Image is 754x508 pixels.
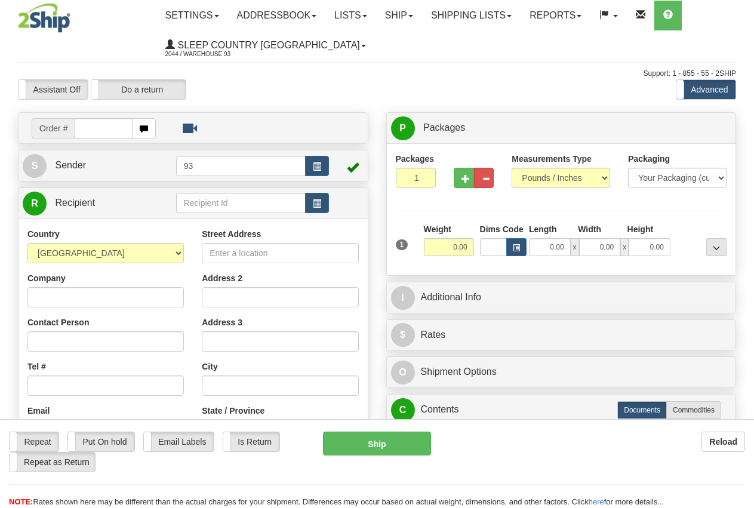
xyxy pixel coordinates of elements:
[617,401,667,419] label: Documents
[202,243,358,263] input: Enter a location
[9,497,33,506] span: NOTE:
[27,228,60,240] label: Country
[727,193,753,315] iframe: chat widget
[27,316,89,328] label: Contact Person
[589,497,604,506] a: here
[18,69,736,79] div: Support: 1 - 855 - 55 - 2SHIP
[32,118,75,138] span: Order #
[202,272,242,284] label: Address 2
[391,323,415,347] span: $
[202,361,217,372] label: City
[391,398,415,422] span: C
[176,193,306,213] input: Recipient Id
[144,432,214,451] label: Email Labels
[23,153,176,178] a: S Sender
[323,432,431,455] button: Ship
[10,452,95,472] label: Repeat as Return
[620,238,629,256] span: x
[521,1,590,30] a: Reports
[391,286,415,310] span: I
[396,239,408,250] span: 1
[325,1,376,30] a: Lists
[23,191,159,215] a: R Recipient
[391,361,415,384] span: O
[422,1,521,30] a: Shipping lists
[228,1,326,30] a: Addressbook
[202,228,261,240] label: Street Address
[628,153,670,165] label: Packaging
[666,401,721,419] label: Commodities
[571,238,579,256] span: x
[391,285,732,310] a: IAdditional Info
[10,432,59,451] label: Repeat
[156,1,228,30] a: Settings
[376,1,422,30] a: Ship
[68,432,134,451] label: Put On hold
[627,223,654,235] label: Height
[176,156,306,176] input: Sender Id
[391,323,732,347] a: $Rates
[396,153,435,165] label: Packages
[55,198,95,208] span: Recipient
[423,122,465,133] span: Packages
[55,160,86,170] span: Sender
[202,405,264,417] label: State / Province
[91,80,186,99] label: Do a return
[202,316,242,328] label: Address 3
[18,3,70,33] img: logo2044.jpg
[27,272,66,284] label: Company
[529,223,557,235] label: Length
[165,48,255,60] span: 2044 / Warehouse 93
[27,405,50,417] label: Email
[480,223,523,235] label: Dims Code
[701,432,745,452] button: Reload
[23,154,47,178] span: S
[709,437,737,447] b: Reload
[27,361,46,372] label: Tel #
[676,80,735,99] label: Advanced
[19,80,88,99] label: Assistant Off
[391,116,415,140] span: P
[706,238,727,256] div: ...
[223,432,279,451] label: Is Return
[175,40,360,50] span: Sleep Country [GEOGRAPHIC_DATA]
[156,30,375,60] a: Sleep Country [GEOGRAPHIC_DATA] 2044 / Warehouse 93
[578,223,601,235] label: Width
[391,360,732,384] a: OShipment Options
[424,223,451,235] label: Weight
[512,153,592,165] label: Measurements Type
[391,116,732,140] a: P Packages
[23,192,47,215] span: R
[391,398,732,422] a: CContents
